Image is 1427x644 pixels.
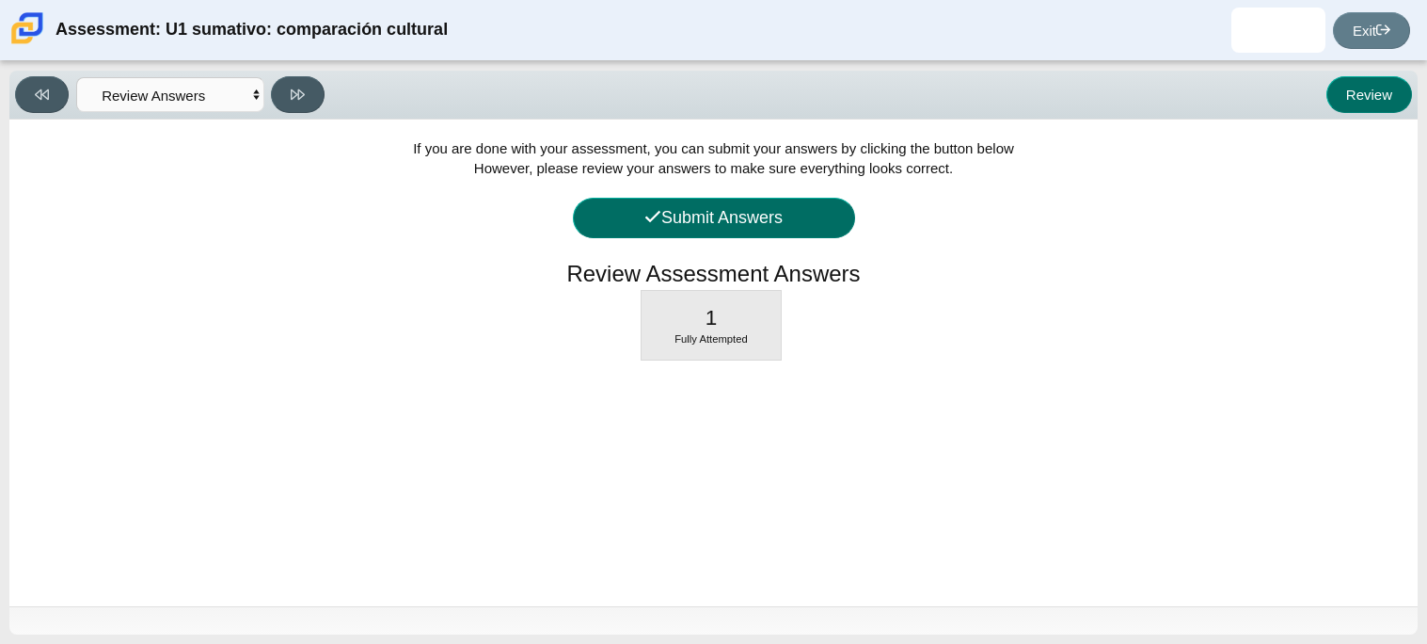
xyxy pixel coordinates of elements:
[1333,12,1410,49] a: Exit
[706,306,718,330] span: 1
[573,198,855,238] button: Submit Answers
[55,8,448,53] div: Assessment: U1 sumativo: comparación cultural
[674,333,748,345] span: Fully Attempted
[413,140,1014,176] span: If you are done with your assessment, you can submit your answers by clicking the button below Ho...
[1326,76,1412,113] button: Review
[8,8,47,48] img: Carmen School of Science & Technology
[566,258,860,290] h1: Review Assessment Answers
[8,35,47,51] a: Carmen School of Science & Technology
[1263,15,1293,45] img: andrea.luis.PsbQIa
